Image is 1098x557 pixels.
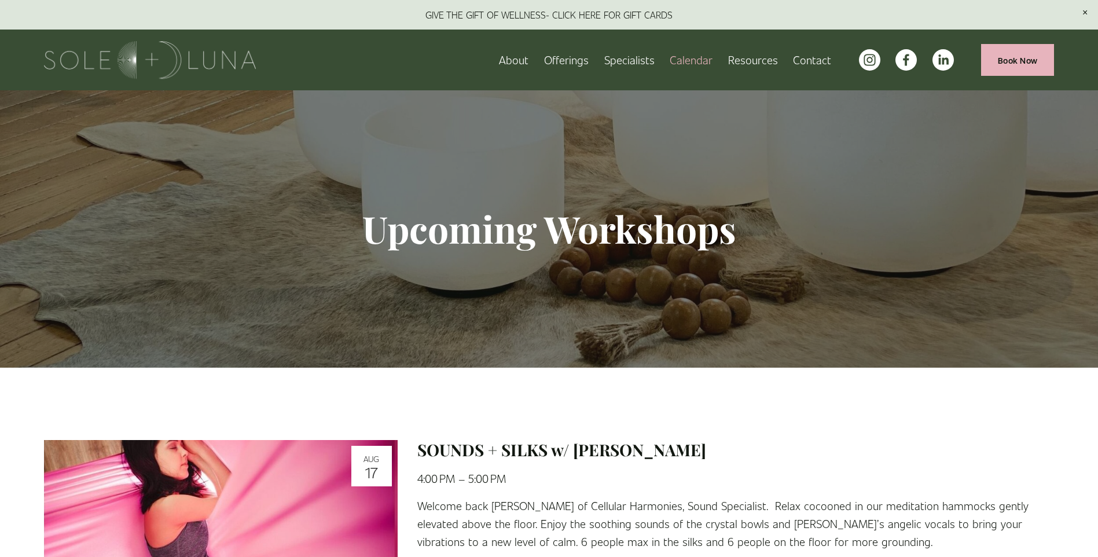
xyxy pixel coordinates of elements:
[728,50,778,70] a: folder dropdown
[604,50,655,70] a: Specialists
[859,49,880,71] a: instagram-unauth
[499,50,528,70] a: About
[44,41,256,79] img: Sole + Luna
[355,464,388,479] div: 17
[544,51,589,69] span: Offerings
[417,497,1054,550] p: Welcome back [PERSON_NAME] of Cellular Harmonies, Sound Specialist. Relax cocooned in our meditat...
[981,44,1054,76] a: Book Now
[417,471,455,485] time: 4:00 PM
[728,51,778,69] span: Resources
[245,206,853,252] h1: Upcoming Workshops
[355,455,388,463] div: Aug
[793,50,831,70] a: Contact
[468,471,506,485] time: 5:00 PM
[895,49,917,71] a: facebook-unauth
[544,50,589,70] a: folder dropdown
[670,50,713,70] a: Calendar
[417,439,706,460] a: SOUNDS + SILKS w/ [PERSON_NAME]
[932,49,954,71] a: LinkedIn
